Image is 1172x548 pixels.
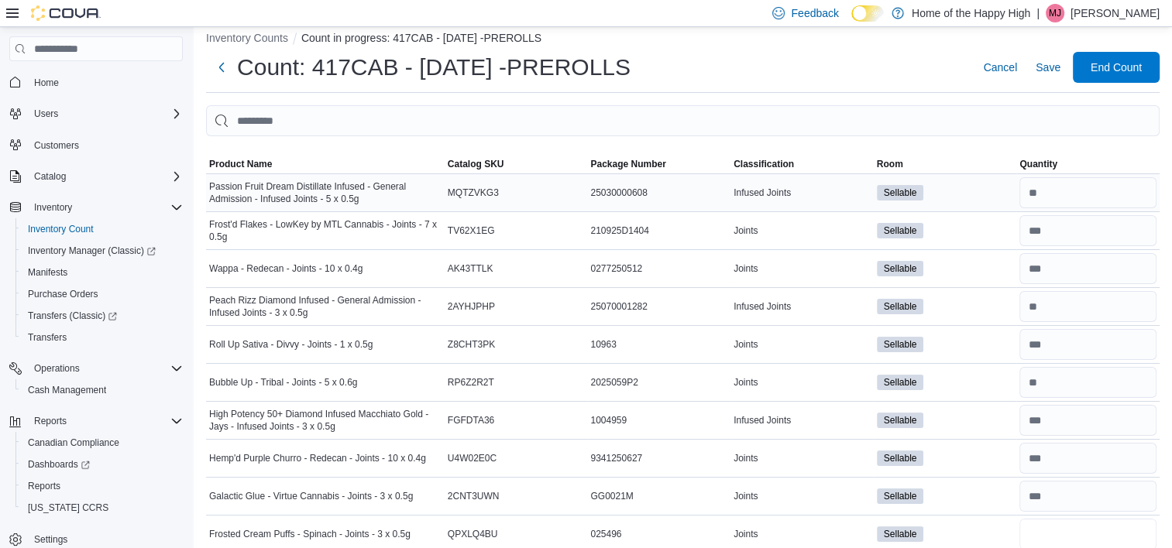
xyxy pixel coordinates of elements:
span: Purchase Orders [28,288,98,300]
span: Joints [734,376,758,389]
span: Transfers [28,331,67,344]
button: Home [3,70,189,93]
span: Sellable [884,375,917,389]
span: Sellable [884,300,917,313]
button: Customers [3,134,189,156]
span: Reports [28,480,60,492]
div: 025496 [587,525,730,543]
div: 9341250627 [587,449,730,468]
span: Quantity [1019,158,1057,170]
button: Canadian Compliance [15,432,189,454]
span: Catalog [28,167,183,186]
button: Reports [3,410,189,432]
span: High Potency 50+ Diamond Infused Macchiato Gold - Jays - Infused Joints - 3 x 0.5g [209,408,442,433]
span: Dashboards [28,458,90,471]
span: Sellable [884,527,917,541]
span: Peach Rizz Diamond Infused - General Admission - Infused Joints - 3 x 0.5g [209,294,442,319]
button: Inventory Count [15,218,189,240]
span: Catalog SKU [448,158,504,170]
span: FGFDTA36 [448,414,494,426]
a: Inventory Manager (Classic) [15,240,189,262]
span: Sellable [877,450,924,466]
span: [US_STATE] CCRS [28,502,108,514]
a: Transfers [22,328,73,347]
span: Frost'd Flakes - LowKey by MTL Cannabis - Joints - 7 x 0.5g [209,218,442,243]
button: Operations [28,359,86,378]
button: Catalog [3,166,189,187]
button: Catalog [28,167,72,186]
span: Transfers [22,328,183,347]
div: 210925D1404 [587,221,730,240]
span: Reports [28,412,183,430]
span: Sellable [877,337,924,352]
div: 1004959 [587,411,730,430]
a: Transfers (Classic) [22,307,123,325]
span: 2AYHJPHP [448,300,495,313]
span: Room [877,158,903,170]
span: AK43TTLK [448,262,493,275]
input: Dark Mode [851,5,884,22]
button: Product Name [206,155,445,173]
span: Home [28,72,183,91]
span: Inventory [28,198,183,217]
span: Joints [734,262,758,275]
span: Operations [28,359,183,378]
span: Frosted Cream Puffs - Spinach - Joints - 3 x 0.5g [209,528,411,540]
a: Transfers (Classic) [15,305,189,327]
a: [US_STATE] CCRS [22,498,115,517]
span: Users [34,108,58,120]
button: Inventory Counts [206,32,288,44]
a: Inventory Count [22,220,100,238]
div: Mimi Johnson [1046,4,1064,22]
span: Sellable [877,261,924,276]
span: Infused Joints [734,300,791,313]
span: Package Number [590,158,665,170]
span: Save [1036,60,1060,75]
a: Inventory Manager (Classic) [22,241,162,260]
span: Sellable [884,186,917,200]
span: Infused Joints [734,414,791,426]
p: | [1036,4,1040,22]
a: Dashboards [22,455,96,474]
span: Cash Management [22,381,183,399]
span: Sellable [877,488,924,504]
span: Roll Up Sativa - Divvy - Joints - 1 x 0.5g [209,338,373,351]
div: 25030000608 [587,183,730,202]
button: Save [1029,52,1067,83]
span: Sellable [877,185,924,200]
a: Home [28,74,65,92]
button: Manifests [15,262,189,283]
span: Joints [734,452,758,464]
span: Operations [34,362,80,375]
a: Canadian Compliance [22,433,125,452]
span: Classification [734,158,794,170]
button: Count in progress: 417CAB - [DATE] -PREROLLS [301,32,541,44]
button: Purchase Orders [15,283,189,305]
button: Reports [15,475,189,497]
span: TV62X1EG [448,224,495,237]
button: Inventory [28,198,78,217]
span: Inventory Manager (Classic) [22,241,183,260]
span: Infused Joints [734,187,791,199]
span: Washington CCRS [22,498,183,517]
button: Transfers [15,327,189,348]
div: 2025059P2 [587,373,730,392]
span: Product Name [209,158,272,170]
a: Cash Management [22,381,112,399]
span: RP6Z2R2T [448,376,494,389]
nav: An example of EuiBreadcrumbs [206,30,1160,49]
span: Sellable [884,262,917,276]
button: Next [206,52,237,83]
p: Home of the Happy High [912,4,1030,22]
button: Operations [3,358,189,379]
span: Bubble Up - Tribal - Joints - 5 x 0.6g [209,376,357,389]
span: End Count [1091,60,1142,75]
span: Users [28,104,183,123]
span: Sellable [884,451,917,465]
span: Passion Fruit Dream Distillate Infused - General Admission - Infused Joints - 5 x 0.5g [209,180,442,205]
span: Dashboards [22,455,183,474]
span: Feedback [791,5,838,21]
button: Catalog SKU [445,155,588,173]
button: Users [28,104,64,123]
